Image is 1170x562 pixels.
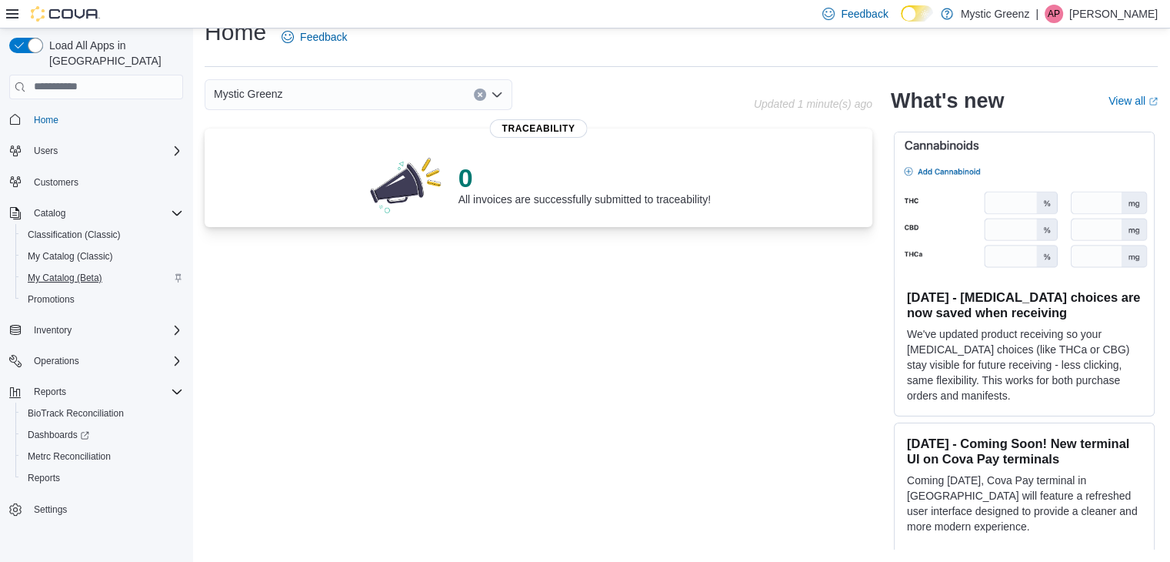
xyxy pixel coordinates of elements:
a: My Catalog (Beta) [22,269,108,287]
button: Operations [28,352,85,370]
span: Load All Apps in [GEOGRAPHIC_DATA] [43,38,183,69]
button: My Catalog (Classic) [15,246,189,267]
span: Metrc Reconciliation [28,450,111,463]
p: 0 [458,162,711,193]
span: BioTrack Reconciliation [22,404,183,423]
button: Inventory [3,319,189,341]
a: Feedback [275,22,353,52]
span: Classification (Classic) [28,229,121,241]
h3: [DATE] - Coming Soon! New terminal UI on Cova Pay terminals [907,436,1142,467]
span: Dashboards [28,429,89,441]
span: Users [28,142,183,160]
p: | [1035,5,1038,23]
span: AP [1048,5,1060,23]
a: Promotions [22,290,81,309]
p: [PERSON_NAME] [1069,5,1158,23]
button: Catalog [3,202,189,224]
button: Reports [3,381,189,403]
button: Settings [3,498,189,520]
p: We've updated product receiving so your [MEDICAL_DATA] choices (like THCa or CBG) stay visible fo... [907,326,1142,403]
button: Home [3,109,189,131]
button: Classification (Classic) [15,224,189,246]
svg: External link [1148,97,1158,106]
button: Promotions [15,289,189,310]
span: Home [34,114,58,126]
span: Promotions [22,290,183,309]
button: Inventory [28,321,78,340]
a: Metrc Reconciliation [22,447,117,466]
span: My Catalog (Classic) [22,247,183,266]
a: Settings [28,500,73,519]
img: 0 [366,153,446,215]
button: BioTrack Reconciliation [15,403,189,424]
span: Customers [34,176,78,189]
span: Mystic Greenz [214,85,282,103]
a: My Catalog (Classic) [22,247,119,266]
h2: What's new [891,89,1004,113]
button: Operations [3,350,189,372]
span: Operations [28,352,183,370]
span: Reports [22,469,183,487]
span: Inventory [34,324,72,336]
a: Reports [22,469,66,487]
span: Operations [34,355,79,367]
p: Coming [DATE], Cova Pay terminal in [GEOGRAPHIC_DATA] will feature a refreshed user interface des... [907,473,1142,534]
span: Catalog [34,207,65,219]
span: BioTrack Reconciliation [28,407,124,420]
a: Dashboards [22,426,95,444]
span: My Catalog (Beta) [22,269,183,287]
div: All invoices are successfully submitted to traceability! [458,162,711,206]
span: Feedback [841,6,888,22]
button: Clear input [474,89,486,101]
button: Reports [28,383,72,401]
p: Updated 1 minute(s) ago [754,98,872,110]
button: Open list of options [491,89,503,101]
input: Dark Mode [901,5,933,22]
span: Reports [28,472,60,484]
a: BioTrack Reconciliation [22,404,130,423]
button: Catalog [28,204,72,222]
span: Catalog [28,204,183,222]
div: Andria Perry [1045,5,1063,23]
span: Users [34,145,58,157]
nav: Complex example [9,102,183,561]
span: Reports [28,383,183,401]
button: Users [28,142,64,160]
span: Dashboards [22,426,183,444]
span: Feedback [300,29,347,45]
span: Promotions [28,293,75,306]
h3: [DATE] - [MEDICAL_DATA] choices are now saved when receiving [907,289,1142,320]
span: My Catalog (Beta) [28,272,102,284]
span: Home [28,110,183,129]
span: Metrc Reconciliation [22,447,183,466]
span: Customers [28,172,183,192]
button: My Catalog (Beta) [15,267,189,289]
span: Reports [34,386,66,398]
a: Classification (Classic) [22,226,127,244]
p: Mystic Greenz [961,5,1029,23]
span: My Catalog (Classic) [28,250,113,263]
button: Users [3,140,189,162]
span: Classification (Classic) [22,226,183,244]
span: Inventory [28,321,183,340]
h1: Home [205,17,266,48]
a: Dashboards [15,424,189,446]
button: Reports [15,467,189,489]
span: Settings [28,500,183,519]
a: Home [28,111,65,129]
img: Cova [31,6,100,22]
span: Traceability [489,119,587,138]
a: Customers [28,173,85,192]
a: View allExternal link [1108,95,1158,107]
button: Customers [3,171,189,193]
span: Settings [34,503,67,516]
button: Metrc Reconciliation [15,446,189,467]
